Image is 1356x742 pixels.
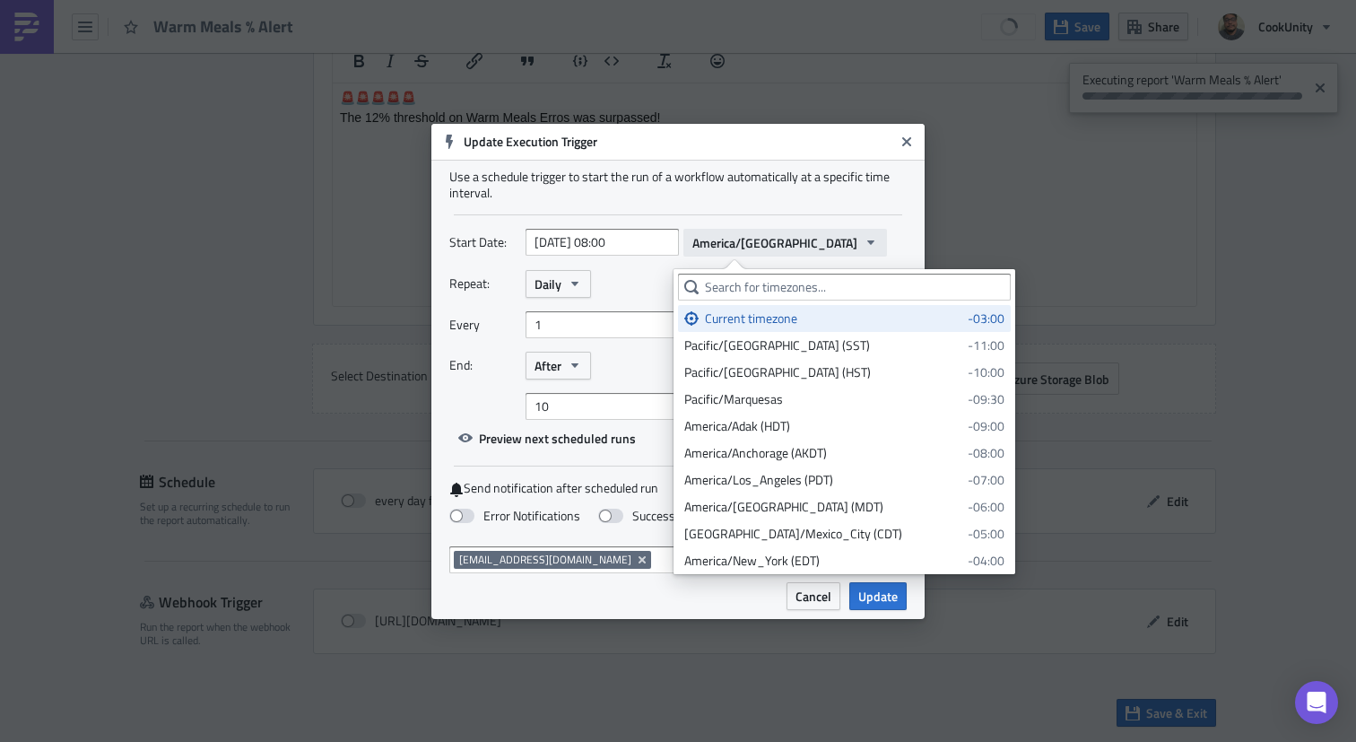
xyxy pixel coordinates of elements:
[684,444,961,462] div: America/Anchorage (AKDT)
[1295,681,1338,724] div: Open Intercom Messenger
[684,417,961,435] div: America/Adak (HDT)
[787,582,840,610] button: Cancel
[684,525,961,543] div: [GEOGRAPHIC_DATA]/Mexico_City (CDT)
[449,508,580,524] label: Error Notifications
[858,587,898,606] span: Update
[968,498,1004,516] span: -06:00
[968,444,1004,462] span: -08:00
[449,229,517,256] label: Start Date:
[678,274,1011,301] input: Search for timezones...
[968,471,1004,489] span: -07:00
[968,552,1004,570] span: -04:00
[7,7,856,41] body: Rich Text Area. Press ALT-0 for help.
[464,134,894,150] h6: Update Execution Trigger
[449,270,517,297] label: Repeat:
[968,310,1004,327] span: -03:00
[449,352,517,379] label: End:
[684,471,961,489] div: America/Los_Angeles (PDT)
[968,363,1004,381] span: -10:00
[7,7,856,22] p: 🚨🚨🚨🚨🚨
[535,275,561,293] span: Daily
[968,390,1004,408] span: -09:30
[684,390,961,408] div: Pacific/Marquesas
[459,553,631,567] span: [EMAIL_ADDRESS][DOMAIN_NAME]
[849,582,907,610] button: Update
[526,229,679,256] input: YYYY-MM-DD HH:mm
[635,551,651,569] button: Remove Tag
[449,311,517,338] label: Every
[526,270,591,298] button: Daily
[598,508,745,524] label: Success Notifications
[705,310,961,327] div: Current timezone
[449,169,907,201] div: Use a schedule trigger to start the run of a workflow automatically at a specific time interval.
[479,429,636,448] span: Preview next scheduled runs
[968,417,1004,435] span: -09:00
[968,336,1004,354] span: -11:00
[683,229,887,257] button: America/[GEOGRAPHIC_DATA]
[7,27,856,41] p: The 12% threshold on Warm Meals Erros was surpassed!
[795,587,831,606] span: Cancel
[692,233,857,252] span: America/[GEOGRAPHIC_DATA]
[893,128,920,155] button: Close
[684,336,961,354] div: Pacific/[GEOGRAPHIC_DATA] (SST)
[684,498,961,516] div: America/[GEOGRAPHIC_DATA] (MDT)
[449,480,907,497] label: Send notification after scheduled run
[535,356,561,375] span: After
[684,363,961,381] div: Pacific/[GEOGRAPHIC_DATA] (HST)
[449,424,645,452] button: Preview next scheduled runs
[968,525,1004,543] span: -05:00
[684,552,961,570] div: America/New_York (EDT)
[526,352,591,380] button: After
